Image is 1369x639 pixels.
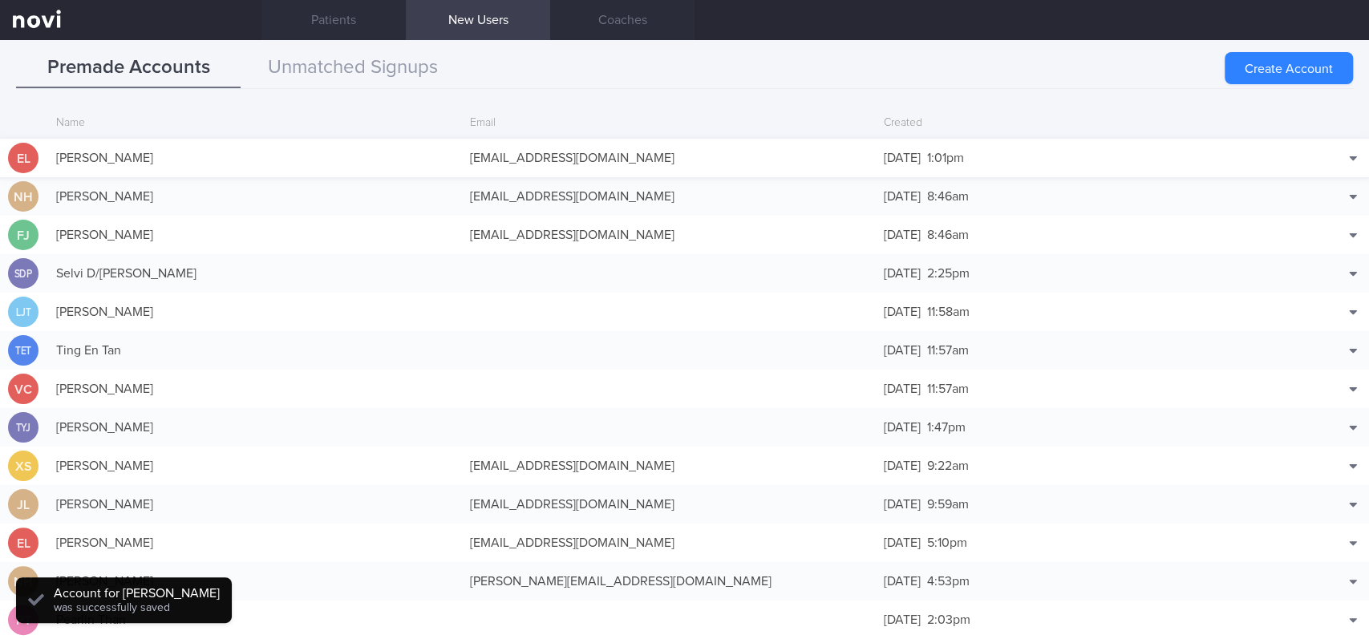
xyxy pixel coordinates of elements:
[926,459,968,472] span: 9:22am
[462,527,876,559] div: [EMAIL_ADDRESS][DOMAIN_NAME]
[8,528,38,559] div: EL
[926,382,968,395] span: 11:57am
[10,412,36,443] div: TYJ
[462,142,876,174] div: [EMAIL_ADDRESS][DOMAIN_NAME]
[883,190,920,203] span: [DATE]
[926,267,969,280] span: 2:25pm
[48,108,462,139] div: Name
[883,613,920,626] span: [DATE]
[883,459,920,472] span: [DATE]
[883,575,920,588] span: [DATE]
[8,489,38,520] div: JL
[883,305,920,318] span: [DATE]
[48,527,462,559] div: [PERSON_NAME]
[48,488,462,520] div: [PERSON_NAME]
[926,344,968,357] span: 11:57am
[48,219,462,251] div: [PERSON_NAME]
[8,451,38,482] div: XS
[883,498,920,511] span: [DATE]
[883,229,920,241] span: [DATE]
[926,613,970,626] span: 2:03pm
[48,296,462,328] div: [PERSON_NAME]
[8,220,38,251] div: FJ
[48,142,462,174] div: [PERSON_NAME]
[883,536,920,549] span: [DATE]
[8,566,38,597] div: NH
[48,373,462,405] div: [PERSON_NAME]
[926,305,969,318] span: 11:58am
[462,219,876,251] div: [EMAIL_ADDRESS][DOMAIN_NAME]
[8,143,38,174] div: EL
[926,421,965,434] span: 1:47pm
[54,602,170,613] span: was successfully saved
[883,344,920,357] span: [DATE]
[10,258,36,289] div: SDP
[875,108,1289,139] div: Created
[48,334,462,366] div: Ting En Tan
[883,421,920,434] span: [DATE]
[926,190,968,203] span: 8:46am
[926,229,968,241] span: 8:46am
[462,108,876,139] div: Email
[462,488,876,520] div: [EMAIL_ADDRESS][DOMAIN_NAME]
[48,257,462,289] div: Selvi D/[PERSON_NAME]
[883,382,920,395] span: [DATE]
[462,565,876,597] div: [PERSON_NAME][EMAIL_ADDRESS][DOMAIN_NAME]
[48,565,462,597] div: [PERSON_NAME]
[926,152,963,164] span: 1:01pm
[10,335,36,366] div: TET
[8,374,38,405] div: VC
[1225,52,1353,84] button: Create Account
[462,180,876,212] div: [EMAIL_ADDRESS][DOMAIN_NAME]
[48,411,462,443] div: [PERSON_NAME]
[883,267,920,280] span: [DATE]
[462,450,876,482] div: [EMAIL_ADDRESS][DOMAIN_NAME]
[926,575,969,588] span: 4:53pm
[8,181,38,212] div: NH
[8,605,38,636] div: PT
[48,604,462,636] div: Pearlin Than
[883,152,920,164] span: [DATE]
[54,585,220,601] div: Account for [PERSON_NAME]
[241,48,465,88] button: Unmatched Signups
[48,180,462,212] div: [PERSON_NAME]
[48,450,462,482] div: [PERSON_NAME]
[16,48,241,88] button: Premade Accounts
[926,498,968,511] span: 9:59am
[10,297,36,328] div: LJT
[926,536,966,549] span: 5:10pm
